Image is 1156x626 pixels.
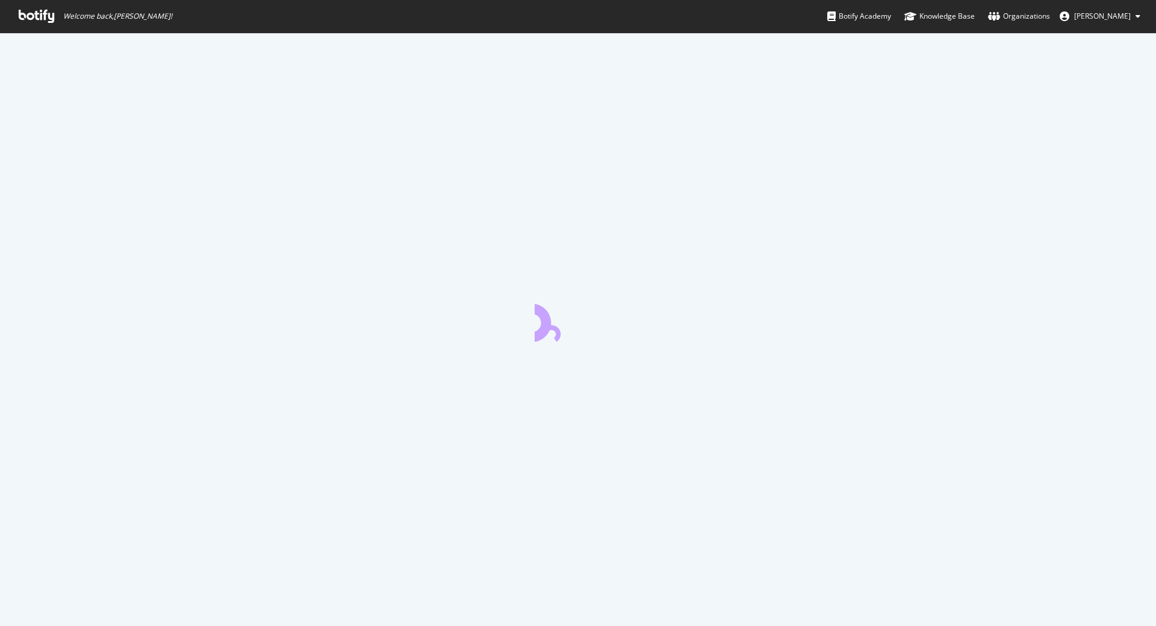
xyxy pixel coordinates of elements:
span: Welcome back, [PERSON_NAME] ! [63,11,172,21]
button: [PERSON_NAME] [1050,7,1150,26]
div: Botify Academy [827,10,891,22]
div: Knowledge Base [904,10,975,22]
span: Anthony Lunay [1074,11,1131,21]
div: Organizations [988,10,1050,22]
div: animation [535,298,621,342]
